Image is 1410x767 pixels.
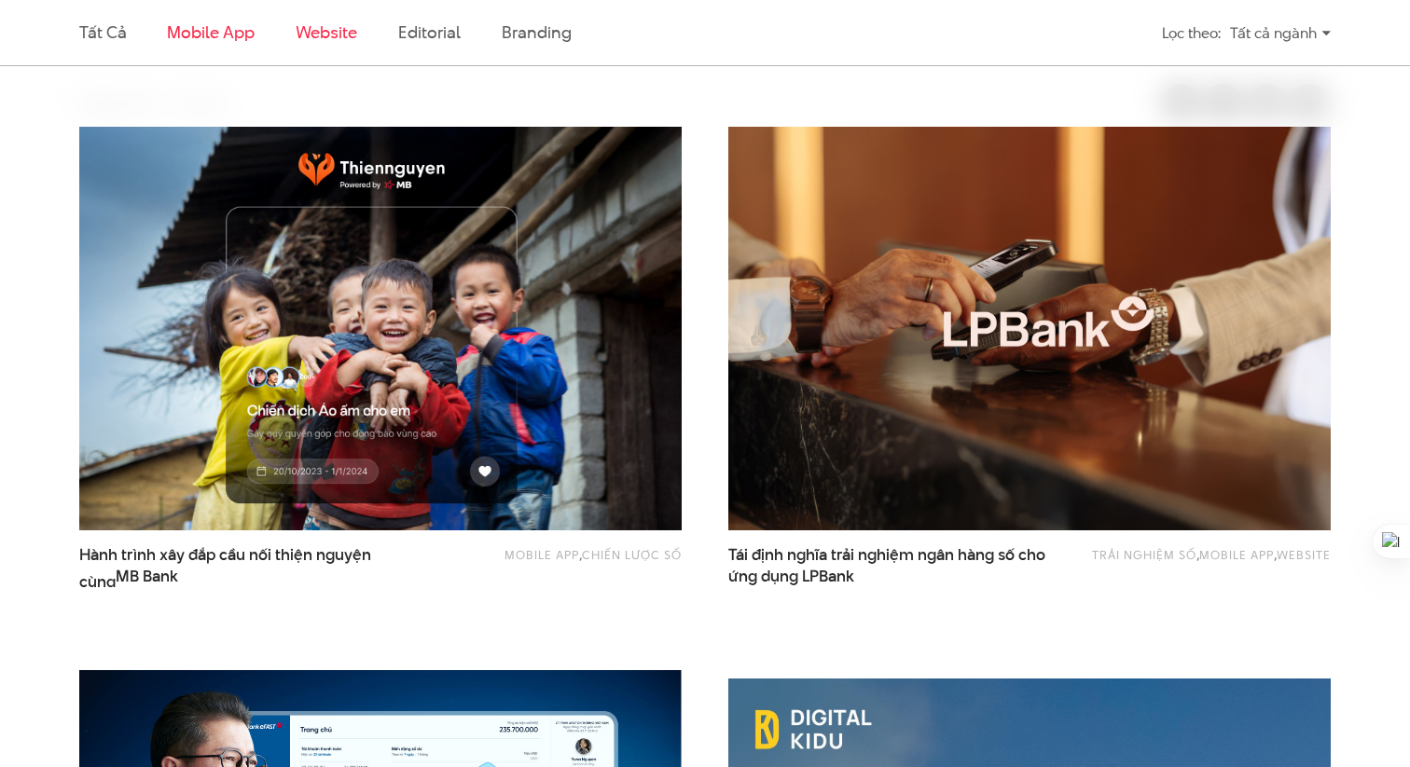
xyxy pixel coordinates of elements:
[1092,546,1196,563] a: Trải nghiệm số
[502,21,571,44] a: Branding
[398,21,461,44] a: Editorial
[79,127,682,530] img: thumb
[79,21,126,44] a: Tất cả
[1162,17,1221,49] div: Lọc theo:
[79,544,410,587] a: Hành trình xây đắp cầu nối thiện nguyện cùngMB Bank
[728,127,1331,530] img: LPBank Thumb
[79,544,410,587] span: Hành trình xây đắp cầu nối thiện nguyện cùng
[1199,546,1274,563] a: Mobile app
[728,544,1059,587] span: Tái định nghĩa trải nghiệm ngân hàng số cho
[1277,546,1331,563] a: Website
[296,21,357,44] a: Website
[728,544,1059,587] a: Tái định nghĩa trải nghiệm ngân hàng số choứng dụng LPBank
[116,566,178,587] span: MB Bank
[1090,544,1331,578] div: , ,
[167,21,254,44] a: Mobile app
[1230,17,1331,49] div: Tất cả ngành
[582,546,682,563] a: Chiến lược số
[728,566,854,587] span: ứng dụng LPBank
[505,546,579,563] a: Mobile app
[441,544,682,578] div: ,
